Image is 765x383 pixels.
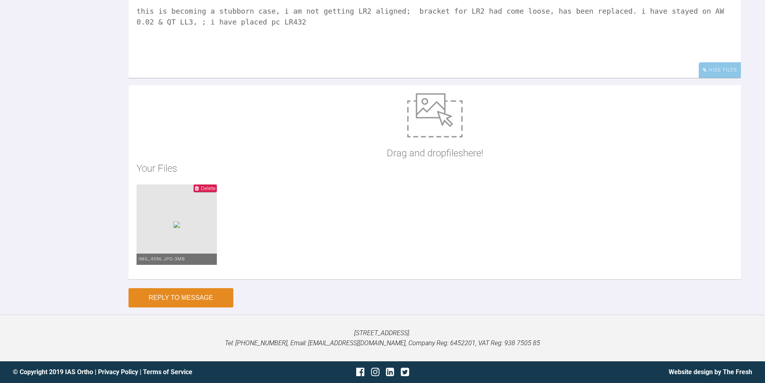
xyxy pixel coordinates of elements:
h2: Your Files [137,161,733,176]
span: Delete [201,185,216,191]
a: Website design by The Fresh [669,368,752,376]
img: cc865a38-447f-41e0-98dd-392e702d65b3 [173,221,180,228]
a: Privacy Policy [98,368,138,376]
span: IMG_4596.JPG - 3MB [139,256,185,262]
div: © Copyright 2019 IAS Ortho | | [13,367,259,377]
p: [STREET_ADDRESS]. Tel: [PHONE_NUMBER], Email: [EMAIL_ADDRESS][DOMAIN_NAME], Company Reg: 6452201,... [13,328,752,348]
a: Terms of Service [143,368,192,376]
button: Reply to Message [129,288,233,307]
p: Drag and drop files here! [387,145,483,161]
div: Hide Files [699,62,741,78]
